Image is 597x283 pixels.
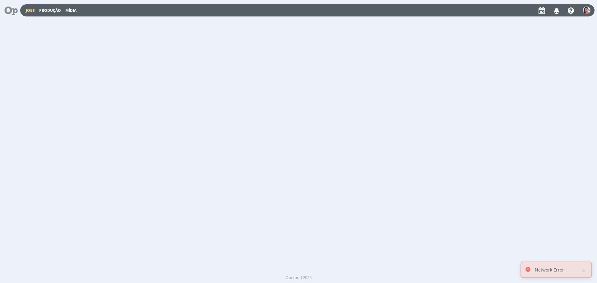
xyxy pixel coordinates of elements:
[63,8,78,13] button: Mídia
[37,8,63,13] button: Produção
[582,5,591,16] button: N
[583,7,590,14] img: N
[65,8,76,13] a: Mídia
[24,8,37,13] button: Jobs
[535,267,564,273] p: Network Error
[39,8,61,13] a: Produção
[26,8,35,13] a: Jobs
